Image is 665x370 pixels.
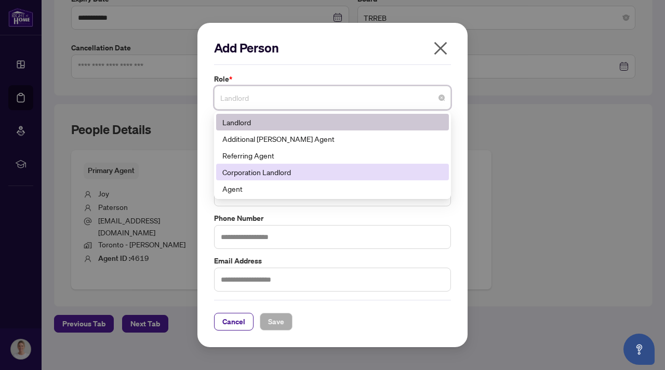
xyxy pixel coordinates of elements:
[260,313,292,331] button: Save
[214,255,451,267] label: Email Address
[623,334,655,365] button: Open asap
[216,164,449,180] div: Corporation Landlord
[216,130,449,147] div: Additional RAHR Agent
[216,147,449,164] div: Referring Agent
[214,213,451,224] label: Phone Number
[216,180,449,197] div: Agent
[222,166,443,178] div: Corporation Landlord
[214,73,451,85] label: Role
[216,114,449,130] div: Landlord
[222,133,443,144] div: Additional [PERSON_NAME] Agent
[432,40,449,57] span: close
[220,88,445,108] span: Landlord
[214,313,254,331] button: Cancel
[438,95,445,101] span: close-circle
[222,150,443,161] div: Referring Agent
[222,313,245,330] span: Cancel
[214,39,451,56] h2: Add Person
[222,116,443,128] div: Landlord
[222,183,443,194] div: Agent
